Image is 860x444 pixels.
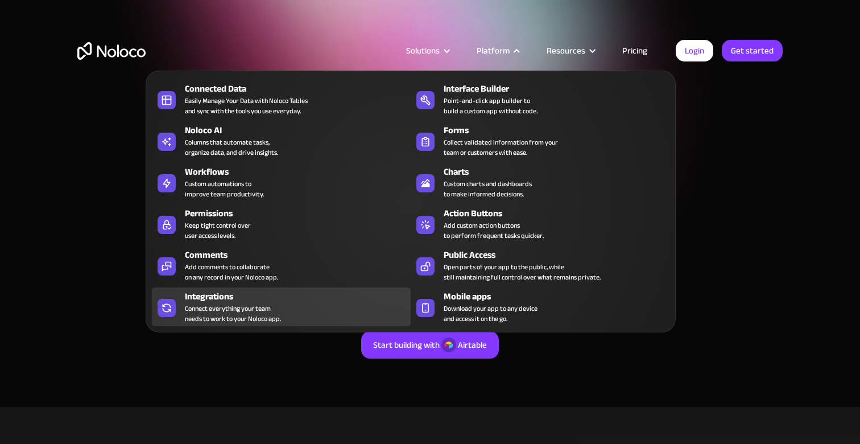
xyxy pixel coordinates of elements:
nav: Platform [146,55,676,332]
div: Forms [444,124,675,137]
a: Start building withAirtable [361,331,499,359]
div: Workflows [185,165,416,179]
div: Comments [185,248,416,262]
div: Noloco AI [185,124,416,137]
a: ChartsCustom charts and dashboardsto make informed decisions. [411,163,669,202]
div: Permissions [185,207,416,220]
div: Airtable [458,338,487,352]
div: Start building with [373,338,440,352]
a: Public AccessOpen parts of your app to the public, whilestill maintaining full control over what ... [411,246,669,285]
div: Solutions [392,43,462,58]
h1: Build a Powerful Custom App for your Airtable Data [77,172,783,240]
span: Download your app to any device and access it on the go. [444,303,537,324]
div: Action Buttons [444,207,675,220]
div: Connect everything your team needs to work to your Noloco app. [185,303,281,324]
div: Collect validated information from your team or customers with ease. [444,137,558,158]
div: Public Access [444,248,675,262]
div: Platform [477,43,510,58]
div: Add comments to collaborate on any record in your Noloco app. [185,262,278,282]
div: Interface Builder [444,82,675,96]
div: Easily Manage Your Data with Noloco Tables and sync with the tools you use everyday. [185,96,308,116]
a: WorkflowsCustom automations toimprove team productivity. [152,163,411,202]
div: Custom automations to improve team productivity. [185,179,264,199]
div: Custom charts and dashboards to make informed decisions. [444,179,532,199]
div: Charts [444,165,675,179]
div: Add custom action buttons to perform frequent tasks quicker. [444,220,544,241]
a: Login [676,40,713,61]
div: Keep tight control over user access levels. [185,220,251,241]
div: Resources [532,43,608,58]
div: Platform [462,43,532,58]
a: home [77,42,146,60]
a: Noloco AIColumns that automate tasks,organize data, and drive insights. [152,121,411,160]
a: Mobile appsDownload your app to any deviceand access it on the go. [411,287,669,326]
a: Pricing [608,43,661,58]
div: Point-and-click app builder to build a custom app without code. [444,96,537,116]
div: Open parts of your app to the public, while still maintaining full control over what remains priv... [444,262,601,282]
div: Resources [547,43,585,58]
a: CommentsAdd comments to collaborateon any record in your Noloco app. [152,246,411,285]
a: Action ButtonsAdd custom action buttonsto perform frequent tasks quicker. [411,204,669,243]
div: Connected Data [185,82,416,96]
div: Columns that automate tasks, organize data, and drive insights. [185,137,278,158]
a: PermissionsKeep tight control overuser access levels. [152,204,411,243]
a: Interface BuilderPoint-and-click app builder tobuild a custom app without code. [411,80,669,118]
a: Connected DataEasily Manage Your Data with Noloco Tablesand sync with the tools you use everyday. [152,80,411,118]
a: Get started [722,40,783,61]
div: Solutions [406,43,440,58]
a: IntegrationsConnect everything your teamneeds to work to your Noloco app. [152,287,411,326]
div: Integrations [185,290,416,303]
div: Mobile apps [444,290,675,303]
a: FormsCollect validated information from yourteam or customers with ease. [411,121,669,160]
